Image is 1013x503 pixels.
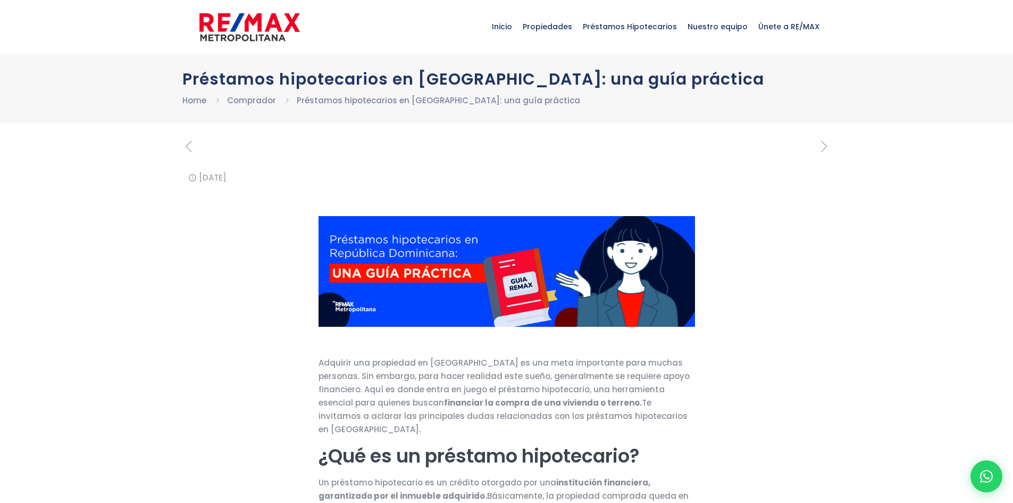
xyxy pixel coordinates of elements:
strong: financiar la compra de una vivienda o terreno. [444,397,642,408]
a: Home [182,95,206,106]
a: next post [818,139,831,155]
i: previous post [182,137,196,156]
h1: Préstamos hipotecarios en [GEOGRAPHIC_DATA]: una guía práctica [182,70,831,88]
h2: ¿Qué es un préstamo hipotecario? [319,444,695,468]
img: remax-metropolitana-logo [199,11,300,43]
a: Comprador [227,95,276,106]
p: Adquirir una propiedad en [GEOGRAPHIC_DATA] es una meta importante para muchas personas. Sin emba... [319,356,695,436]
strong: institución financiera, garantizado por el inmueble adquirido. [319,477,650,501]
span: Préstamos Hipotecarios [577,11,682,43]
span: Nuestro equipo [682,11,753,43]
span: Únete a RE/MAX [753,11,825,43]
i: next post [818,137,831,156]
span: Inicio [487,11,517,43]
li: Préstamos hipotecarios en [GEOGRAPHIC_DATA]: una guía práctica [297,94,580,107]
a: previous post [182,139,196,155]
span: Propiedades [517,11,577,43]
img: una persona mostrando un libro de guía práctica para adquirir un préstamo hipotecario en rd [319,216,696,327]
time: [DATE] [199,172,227,183]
